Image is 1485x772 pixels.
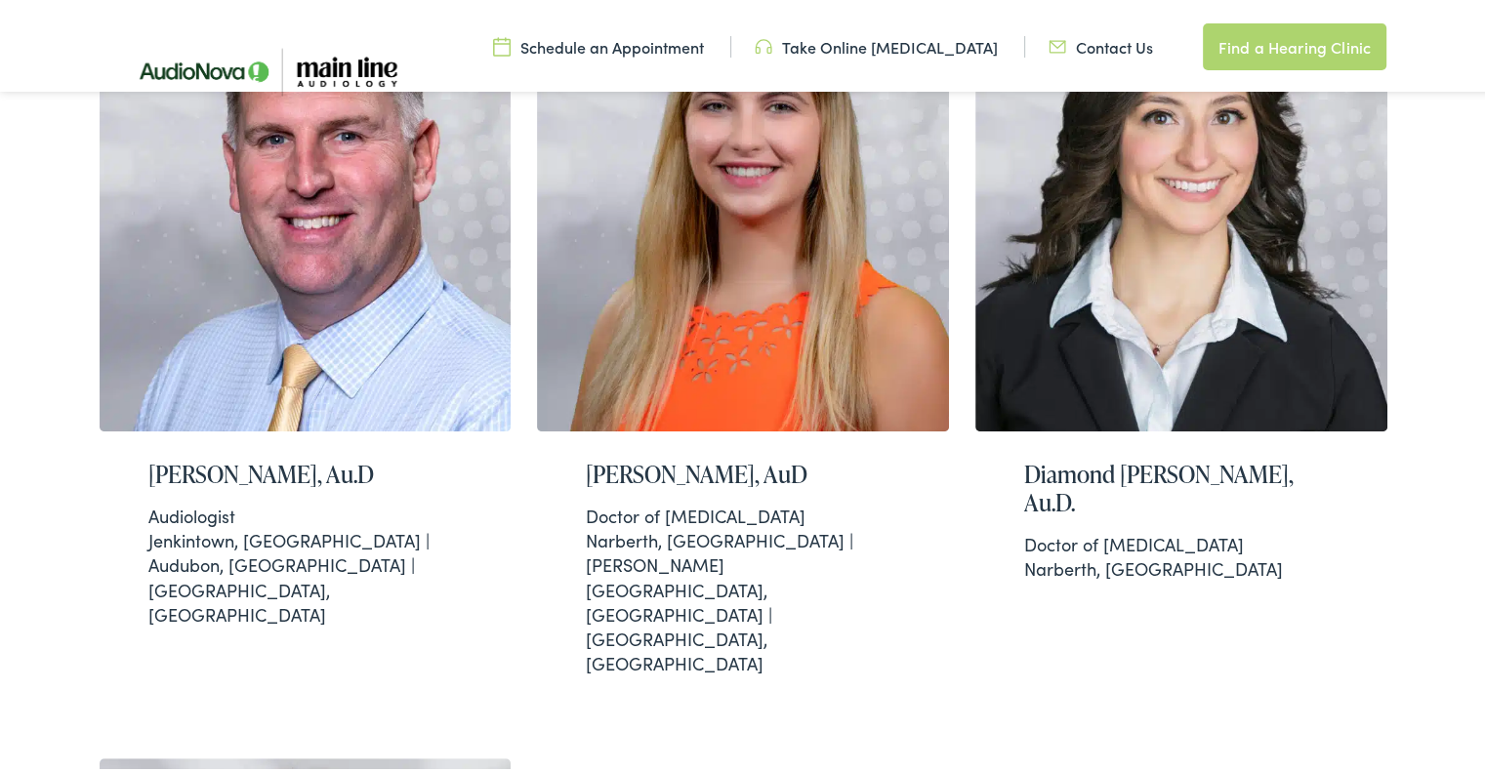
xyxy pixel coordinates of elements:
[1024,457,1339,513] h2: Diamond [PERSON_NAME], Au.D.
[493,32,704,54] a: Schedule an Appointment
[755,32,772,54] img: utility icon
[148,500,463,524] div: Audiologist
[586,500,900,671] div: Narberth, [GEOGRAPHIC_DATA] | [PERSON_NAME][GEOGRAPHIC_DATA], [GEOGRAPHIC_DATA] | [GEOGRAPHIC_DAT...
[1203,20,1386,66] a: Find a Hearing Clinic
[1024,528,1339,552] div: Doctor of [MEDICAL_DATA]
[148,457,463,485] h2: [PERSON_NAME], Au.D
[755,32,998,54] a: Take Online [MEDICAL_DATA]
[1049,32,1153,54] a: Contact Us
[493,32,511,54] img: utility icon
[148,500,463,623] div: Jenkintown, [GEOGRAPHIC_DATA] | Audubon, [GEOGRAPHIC_DATA] | [GEOGRAPHIC_DATA], [GEOGRAPHIC_DATA]
[1024,528,1339,577] div: Narberth, [GEOGRAPHIC_DATA]
[586,457,900,485] h2: [PERSON_NAME], AuD
[586,500,900,524] div: Doctor of [MEDICAL_DATA]
[1049,32,1066,54] img: utility icon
